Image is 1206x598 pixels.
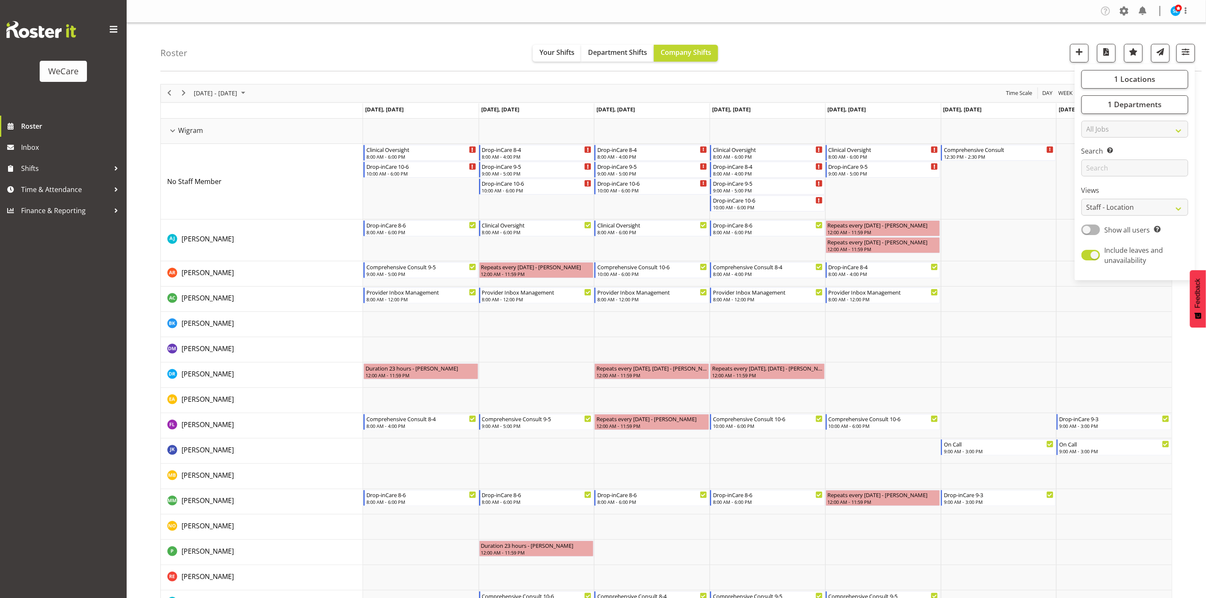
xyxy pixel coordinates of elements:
div: 12:00 AM - 11:59 PM [828,229,938,235]
div: No Staff Member"s event - Clinical Oversight Begin From Thursday, September 4, 2025 at 8:00:00 AM... [710,145,825,161]
div: AJ Jones"s event - Drop-inCare 8-6 Begin From Monday, September 1, 2025 at 8:00:00 AM GMT+12:00 E... [363,220,478,236]
td: Brian Ko resource [161,312,363,337]
div: Drop-inCare 8-4 [597,145,707,154]
img: Rosterit website logo [6,21,76,38]
div: WeCare [48,65,79,78]
div: Pooja Prabhu"s event - Duration 23 hours - Pooja Prabhu Begin From Tuesday, September 2, 2025 at ... [479,541,594,557]
div: AJ Jones"s event - Clinical Oversight Begin From Tuesday, September 2, 2025 at 8:00:00 AM GMT+12:... [479,220,594,236]
span: Wigram [178,125,203,135]
div: Comprehensive Consult 10-6 [597,262,707,271]
div: No Staff Member"s event - Drop-inCare 10-6 Begin From Thursday, September 4, 2025 at 10:00:00 AM ... [710,195,825,211]
td: Matthew Brewer resource [161,464,363,489]
label: Views [1081,185,1188,195]
div: 8:00 AM - 4:00 PM [829,271,938,277]
div: Felize Lacson"s event - Repeats every wednesday - Felize Lacson Begin From Wednesday, September 3... [594,414,709,430]
div: Comprehensive Consult 9-5 [366,262,476,271]
div: Drop-inCare 10-6 [366,162,476,170]
div: Drop-inCare 9-3 [944,490,1054,499]
div: Repeats every [DATE], [DATE] - [PERSON_NAME] [712,364,823,372]
td: Deepti Raturi resource [161,363,363,388]
div: Matthew Mckenzie"s event - Drop-inCare 9-3 Begin From Saturday, September 6, 2025 at 9:00:00 AM G... [941,490,1056,506]
td: No Staff Member resource [161,144,363,219]
div: 8:00 AM - 6:00 PM [597,229,707,235]
div: 9:00 AM - 5:00 PM [713,187,823,194]
div: 8:00 AM - 4:00 PM [713,271,823,277]
div: AJ Jones"s event - Repeats every friday - AJ Jones Begin From Friday, September 5, 2025 at 12:00:... [826,237,940,253]
span: [DATE], [DATE] [1059,106,1097,113]
div: Provider Inbox Management [366,288,476,296]
div: Drop-inCare 9-5 [713,179,823,187]
span: [DATE], [DATE] [828,106,866,113]
button: 1 Locations [1081,70,1188,89]
div: Drop-inCare 8-6 [366,221,476,229]
span: Department Shifts [588,48,647,57]
div: Matthew Mckenzie"s event - Drop-inCare 8-6 Begin From Monday, September 1, 2025 at 8:00:00 AM GMT... [363,490,478,506]
a: [PERSON_NAME] [182,293,234,303]
div: AJ Jones"s event - Drop-inCare 8-6 Begin From Thursday, September 4, 2025 at 8:00:00 AM GMT+12:00... [710,220,825,236]
td: Wigram resource [161,119,363,144]
div: Clinical Oversight [829,145,938,154]
div: Provider Inbox Management [829,288,938,296]
div: Drop-inCare 8-4 [482,145,592,154]
a: [PERSON_NAME] [182,521,234,531]
div: Clinical Oversight [482,221,592,229]
td: Deepti Mahajan resource [161,337,363,363]
button: Department Shifts [581,45,654,62]
div: Repeats every [DATE] - [PERSON_NAME] [828,238,938,246]
div: Repeats every [DATE], [DATE] - [PERSON_NAME] [596,364,707,372]
div: Andrew Casburn"s event - Provider Inbox Management Begin From Thursday, September 4, 2025 at 8:00... [710,287,825,303]
td: Ena Advincula resource [161,388,363,413]
button: Feedback - Show survey [1190,270,1206,327]
div: 8:00 AM - 12:00 PM [829,296,938,303]
span: [DATE], [DATE] [596,106,635,113]
a: [PERSON_NAME] [182,571,234,582]
div: Andrew Casburn"s event - Provider Inbox Management Begin From Tuesday, September 2, 2025 at 8:00:... [479,287,594,303]
div: 8:00 AM - 6:00 PM [713,229,823,235]
span: [PERSON_NAME] [182,369,234,379]
div: Comprehensive Consult [944,145,1054,154]
div: No Staff Member"s event - Drop-inCare 10-6 Begin From Wednesday, September 3, 2025 at 10:00:00 AM... [594,179,709,195]
button: Timeline Week [1057,88,1074,98]
div: Drop-inCare 8-6 [366,490,476,499]
span: Your Shifts [539,48,575,57]
div: 12:00 AM - 11:59 PM [828,246,938,252]
div: Felize Lacson"s event - Comprehensive Consult 10-6 Begin From Friday, September 5, 2025 at 10:00:... [826,414,940,430]
div: 12:00 AM - 11:59 PM [596,422,707,429]
div: 12:30 PM - 2:30 PM [944,153,1054,160]
div: 8:00 AM - 12:00 PM [482,296,592,303]
span: [PERSON_NAME] [182,471,234,480]
div: 9:00 AM - 3:00 PM [1060,422,1169,429]
span: [PERSON_NAME] [182,268,234,277]
span: Company Shifts [661,48,711,57]
button: Send a list of all shifts for the selected filtered period to all rostered employees. [1151,44,1170,62]
div: Repeats every [DATE] - [PERSON_NAME] [828,490,938,499]
div: Andrew Casburn"s event - Provider Inbox Management Begin From Monday, September 1, 2025 at 8:00:0... [363,287,478,303]
div: 9:00 AM - 3:00 PM [944,498,1054,505]
span: Shifts [21,162,110,175]
div: No Staff Member"s event - Drop-inCare 8-4 Begin From Tuesday, September 2, 2025 at 8:00:00 AM GMT... [479,145,594,161]
div: Felize Lacson"s event - Comprehensive Consult 8-4 Begin From Monday, September 1, 2025 at 8:00:00... [363,414,478,430]
div: 9:00 AM - 5:00 PM [597,170,707,177]
div: Andrea Ramirez"s event - Comprehensive Consult 9-5 Begin From Monday, September 1, 2025 at 9:00:0... [363,262,478,278]
div: No Staff Member"s event - Drop-inCare 8-4 Begin From Wednesday, September 3, 2025 at 8:00:00 AM G... [594,145,709,161]
div: Drop-inCare 8-6 [713,490,823,499]
button: Add a new shift [1070,44,1089,62]
div: 9:00 AM - 5:00 PM [829,170,938,177]
button: Company Shifts [654,45,718,62]
a: [PERSON_NAME] [182,419,234,430]
span: No Staff Member [167,177,222,186]
div: 9:00 AM - 5:00 PM [482,170,592,177]
span: [PERSON_NAME] [182,496,234,505]
button: Previous [164,88,175,98]
span: Include leaves and unavailability [1105,246,1163,265]
div: No Staff Member"s event - Clinical Oversight Begin From Friday, September 5, 2025 at 8:00:00 AM G... [826,145,940,161]
div: 10:00 AM - 6:00 PM [597,187,707,194]
td: John Ko resource [161,438,363,464]
div: AJ Jones"s event - Repeats every friday - AJ Jones Begin From Friday, September 5, 2025 at 12:00:... [826,220,940,236]
a: [PERSON_NAME] [182,445,234,455]
div: Matthew Mckenzie"s event - Repeats every friday - Matthew Mckenzie Begin From Friday, September 5... [826,490,940,506]
input: Search [1081,160,1188,176]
